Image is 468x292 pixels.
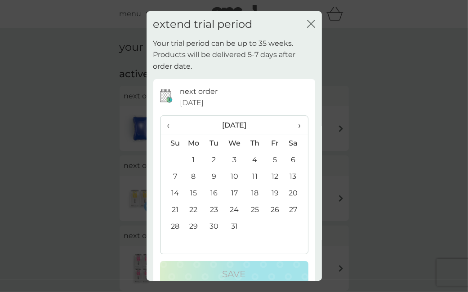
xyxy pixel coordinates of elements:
td: 29 [183,218,204,235]
span: › [292,116,301,135]
td: 2 [204,152,224,168]
th: Su [160,135,183,152]
p: next order [180,86,218,97]
td: 1 [183,152,204,168]
td: 12 [265,168,285,185]
p: Your trial period can be up to 35 weeks. Products will be delivered 5-7 days after order date. [153,38,315,72]
td: 23 [204,202,224,218]
td: 31 [224,218,245,235]
td: 7 [160,168,183,185]
td: 18 [245,185,265,202]
td: 13 [285,168,308,185]
td: 5 [265,152,285,168]
th: Mo [183,135,204,152]
td: 30 [204,218,224,235]
td: 17 [224,185,245,202]
td: 28 [160,218,183,235]
td: 9 [204,168,224,185]
td: 22 [183,202,204,218]
td: 21 [160,202,183,218]
h2: extend trial period [153,18,253,31]
button: close [307,20,315,29]
span: [DATE] [180,97,204,109]
th: Sa [285,135,308,152]
span: ‹ [167,116,177,135]
td: 14 [160,185,183,202]
td: 20 [285,185,308,202]
td: 16 [204,185,224,202]
td: 10 [224,168,245,185]
td: 24 [224,202,245,218]
td: 19 [265,185,285,202]
th: We [224,135,245,152]
td: 11 [245,168,265,185]
td: 15 [183,185,204,202]
td: 8 [183,168,204,185]
th: Tu [204,135,224,152]
td: 3 [224,152,245,168]
td: 27 [285,202,308,218]
td: 25 [245,202,265,218]
td: 26 [265,202,285,218]
td: 6 [285,152,308,168]
p: Save [223,267,246,281]
th: [DATE] [183,116,285,135]
th: Fr [265,135,285,152]
button: Save [160,261,308,287]
th: Th [245,135,265,152]
td: 4 [245,152,265,168]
